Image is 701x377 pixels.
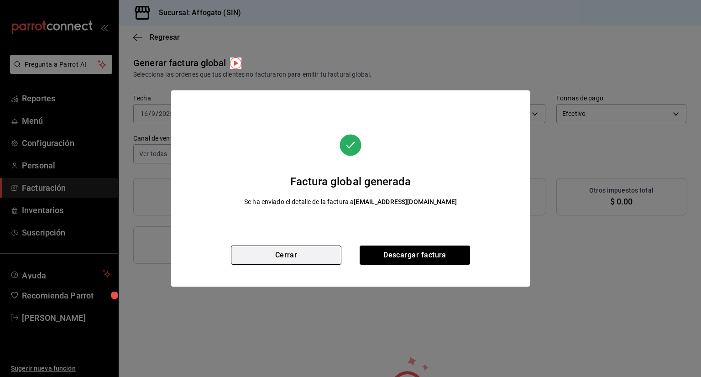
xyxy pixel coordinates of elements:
button: Descargar factura [360,246,470,265]
div: Se ha enviado el detalle de la factura a [244,197,457,207]
div: Factura global generada [244,173,457,190]
img: Tooltip marker [230,58,241,69]
button: Cerrar [231,246,341,265]
strong: [EMAIL_ADDRESS][DOMAIN_NAME] [354,198,457,205]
